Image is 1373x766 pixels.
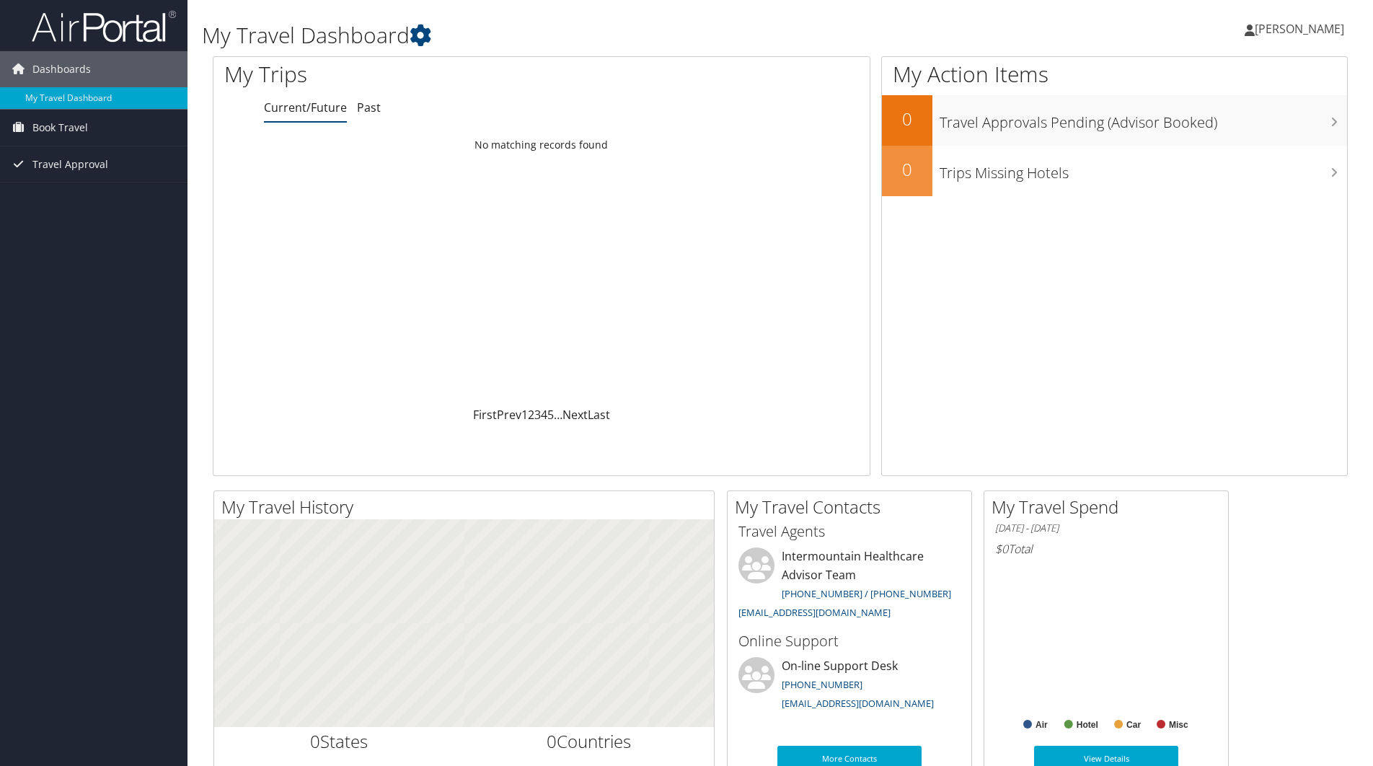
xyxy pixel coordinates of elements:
span: Book Travel [32,110,88,146]
h2: My Travel Spend [992,495,1228,519]
h1: My Trips [224,59,586,89]
a: [PHONE_NUMBER] [782,678,862,691]
h2: My Travel History [221,495,714,519]
a: 2 [528,407,534,423]
h2: 0 [882,107,932,131]
h2: States [225,729,454,754]
text: Car [1126,720,1141,730]
a: 4 [541,407,547,423]
h1: My Action Items [882,59,1347,89]
a: First [473,407,497,423]
a: 5 [547,407,554,423]
h6: [DATE] - [DATE] [995,521,1217,535]
h1: My Travel Dashboard [202,20,973,50]
a: Current/Future [264,100,347,115]
span: 0 [310,729,320,753]
span: Dashboards [32,51,91,87]
h6: Total [995,541,1217,557]
h3: Travel Agents [738,521,961,542]
a: [PERSON_NAME] [1245,7,1359,50]
span: $0 [995,541,1008,557]
h3: Online Support [738,631,961,651]
a: Next [562,407,588,423]
img: airportal-logo.png [32,9,176,43]
h2: My Travel Contacts [735,495,971,519]
h3: Trips Missing Hotels [940,156,1347,183]
h2: Countries [475,729,704,754]
a: Prev [497,407,521,423]
a: [EMAIL_ADDRESS][DOMAIN_NAME] [738,606,891,619]
li: Intermountain Healthcare Advisor Team [731,547,968,625]
a: Past [357,100,381,115]
a: [PHONE_NUMBER] / [PHONE_NUMBER] [782,587,951,600]
h2: 0 [882,157,932,182]
td: No matching records found [213,132,870,158]
a: 0Travel Approvals Pending (Advisor Booked) [882,95,1347,146]
a: Last [588,407,610,423]
a: 0Trips Missing Hotels [882,146,1347,196]
a: 3 [534,407,541,423]
h3: Travel Approvals Pending (Advisor Booked) [940,105,1347,133]
li: On-line Support Desk [731,657,968,716]
text: Air [1036,720,1048,730]
span: [PERSON_NAME] [1255,21,1344,37]
a: [EMAIL_ADDRESS][DOMAIN_NAME] [782,697,934,710]
span: Travel Approval [32,146,108,182]
span: … [554,407,562,423]
span: 0 [547,729,557,753]
text: Misc [1169,720,1188,730]
a: 1 [521,407,528,423]
text: Hotel [1077,720,1098,730]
